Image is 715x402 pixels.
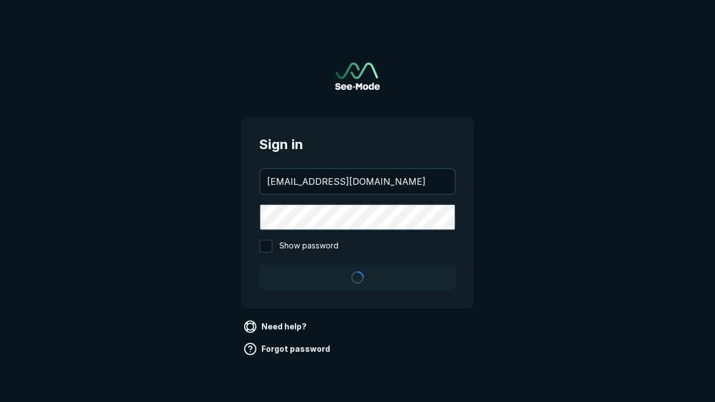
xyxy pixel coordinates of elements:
span: Sign in [259,135,456,155]
a: Forgot password [241,340,335,358]
img: See-Mode Logo [335,63,380,90]
a: Need help? [241,318,311,336]
input: your@email.com [260,169,455,194]
span: Show password [279,240,339,253]
a: Go to sign in [335,63,380,90]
